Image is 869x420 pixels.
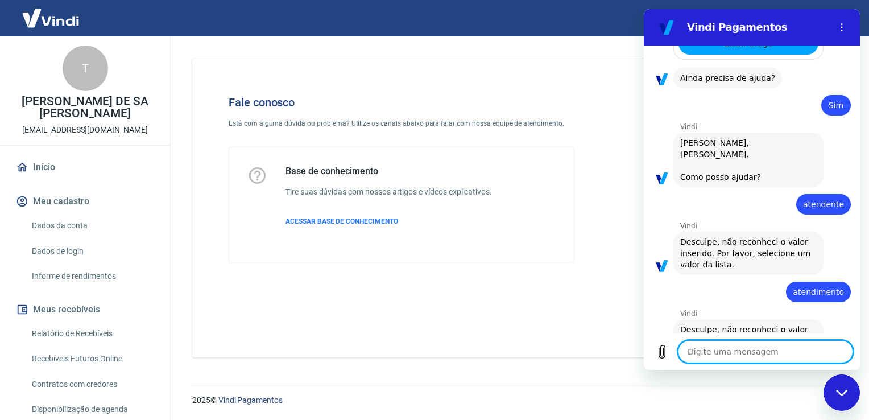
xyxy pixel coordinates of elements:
[27,214,156,237] a: Dados da conta
[644,9,860,370] iframe: Janela de mensagens
[14,297,156,322] button: Meus recebíveis
[27,265,156,288] a: Informe de rendimentos
[27,347,156,370] a: Recebíveis Futuros Online
[22,124,148,136] p: [EMAIL_ADDRESS][DOMAIN_NAME]
[63,46,108,91] div: T
[229,96,574,109] h4: Fale conosco
[14,1,88,35] img: Vindi
[14,155,156,180] a: Início
[14,189,156,214] button: Meu cadastro
[824,374,860,411] iframe: Botão para abrir a janela de mensagens, conversa em andamento
[27,240,156,263] a: Dados de login
[218,396,283,405] a: Vindi Pagamentos
[285,216,492,227] a: ACESSAR BASE DE CONHECIMENTO
[285,217,398,225] span: ACESSAR BASE DE CONHECIMENTO
[27,373,156,396] a: Contratos com credores
[192,394,842,406] p: 2025 ©
[9,96,161,120] p: [PERSON_NAME] DE SA [PERSON_NAME]
[285,166,492,177] h5: Base de conhecimento
[229,118,574,129] p: Está com alguma dúvida ou problema? Utilize os canais abaixo para falar com nossa equipe de atend...
[814,8,855,29] button: Sair
[622,77,794,229] img: Fale conosco
[27,322,156,345] a: Relatório de Recebíveis
[285,186,492,198] h6: Tire suas dúvidas com nossos artigos e vídeos explicativos.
